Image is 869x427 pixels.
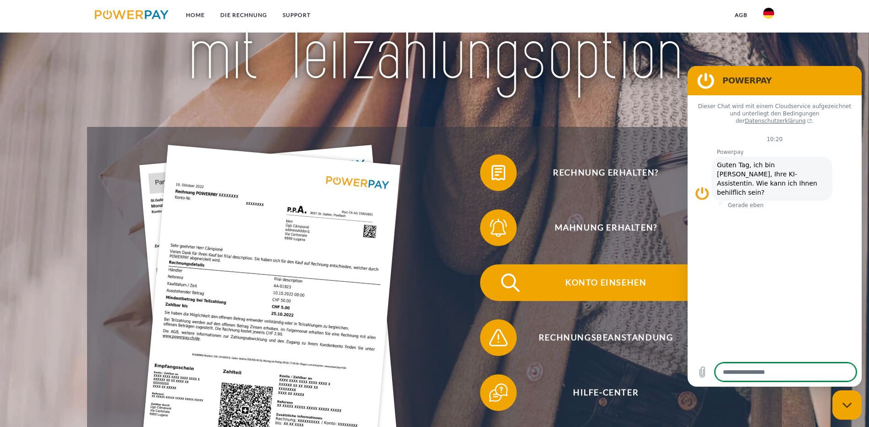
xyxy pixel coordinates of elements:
button: Konto einsehen [480,264,718,301]
span: Hilfe-Center [493,374,718,411]
img: qb_help.svg [487,381,510,404]
iframe: Messaging-Fenster [688,66,862,387]
a: Home [178,7,213,23]
a: SUPPORT [275,7,318,23]
img: qb_bill.svg [487,161,510,184]
button: Hilfe-Center [480,374,718,411]
span: Rechnung erhalten? [493,154,718,191]
img: qb_bell.svg [487,216,510,239]
img: logo-powerpay.svg [95,10,169,19]
button: Mahnung erhalten? [480,209,718,246]
img: qb_warning.svg [487,326,510,349]
button: Rechnung erhalten? [480,154,718,191]
button: Rechnungsbeanstandung [480,319,718,356]
span: Mahnung erhalten? [493,209,718,246]
span: Konto einsehen [493,264,718,301]
img: qb_search.svg [499,271,522,294]
a: DIE RECHNUNG [213,7,275,23]
iframe: Schaltfläche zum Öffnen des Messaging-Fensters; Konversation läuft [832,390,862,420]
span: Rechnungsbeanstandung [493,319,718,356]
img: de [763,8,774,19]
a: agb [727,7,755,23]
